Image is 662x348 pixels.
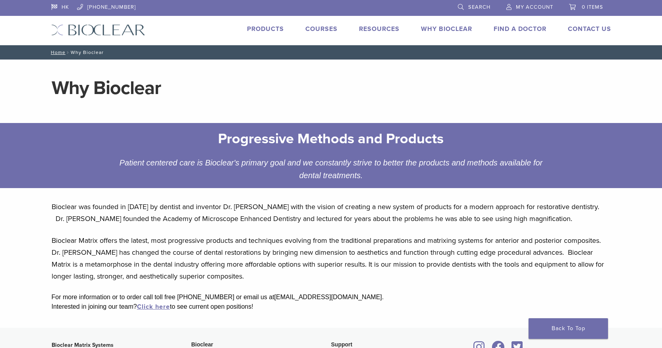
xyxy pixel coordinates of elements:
[51,24,145,36] img: Bioclear
[359,25,400,33] a: Resources
[52,292,611,302] div: For more information or to order call toll free [PHONE_NUMBER] or email us at [EMAIL_ADDRESS][DOM...
[52,302,611,311] div: Interested in joining our team? to see current open positions!
[191,341,213,348] span: Bioclear
[331,341,353,348] span: Support
[494,25,546,33] a: Find A Doctor
[516,4,553,10] span: My Account
[529,318,608,339] a: Back To Top
[468,4,490,10] span: Search
[116,129,546,148] h2: Progressive Methods and Products
[52,201,611,225] p: Bioclear was founded in [DATE] by dentist and inventor Dr. [PERSON_NAME] with the vision of creat...
[137,303,170,311] a: Click here
[52,79,611,98] h1: Why Bioclear
[66,50,71,54] span: /
[582,4,603,10] span: 0 items
[247,25,284,33] a: Products
[45,45,617,60] nav: Why Bioclear
[421,25,472,33] a: Why Bioclear
[48,50,66,55] a: Home
[52,235,611,282] p: Bioclear Matrix offers the latest, most progressive products and techniques evolving from the tra...
[568,25,611,33] a: Contact Us
[305,25,338,33] a: Courses
[110,156,552,182] div: Patient centered care is Bioclear's primary goal and we constantly strive to better the products ...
